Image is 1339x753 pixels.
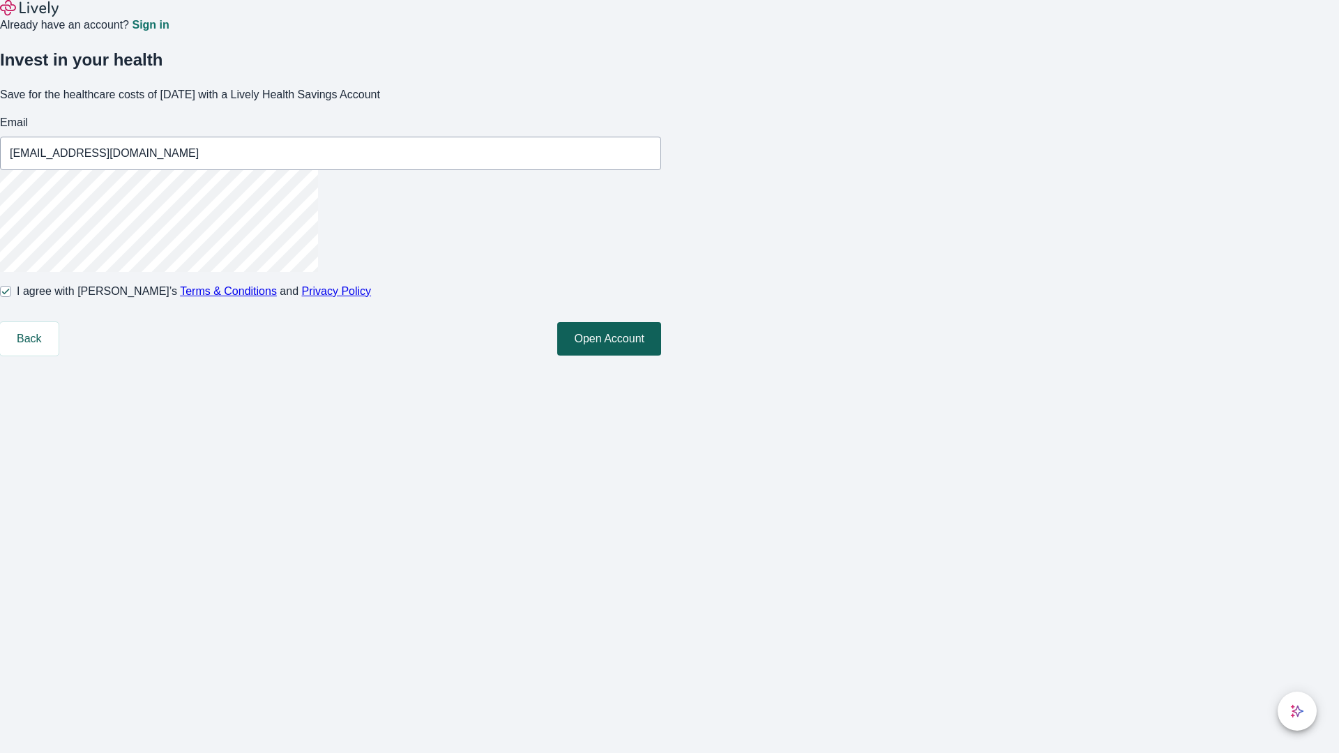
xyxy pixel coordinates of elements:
span: I agree with [PERSON_NAME]’s and [17,283,371,300]
a: Privacy Policy [302,285,372,297]
button: chat [1278,692,1317,731]
button: Open Account [557,322,661,356]
a: Sign in [132,20,169,31]
svg: Lively AI Assistant [1290,704,1304,718]
a: Terms & Conditions [180,285,277,297]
